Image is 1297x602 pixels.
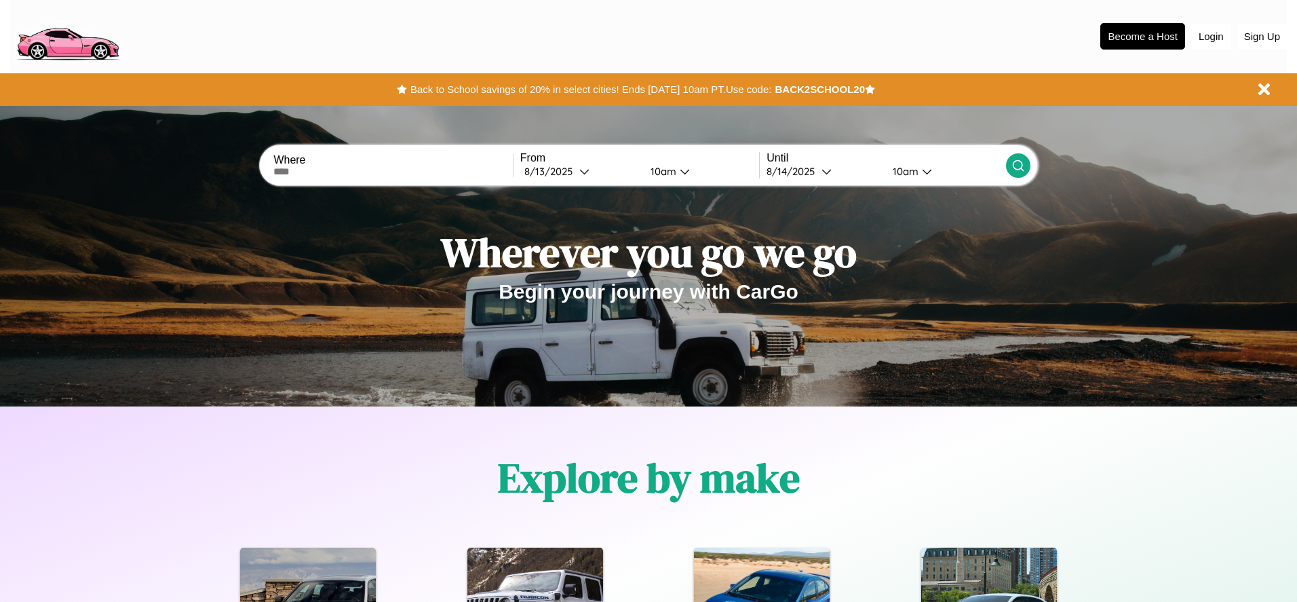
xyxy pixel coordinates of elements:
label: From [520,152,759,164]
button: 8/13/2025 [520,164,640,178]
button: Sign Up [1237,24,1287,49]
h1: Explore by make [498,450,800,506]
button: Become a Host [1100,23,1185,50]
b: BACK2SCHOOL20 [775,83,865,95]
div: 10am [644,165,680,178]
button: 10am [882,164,1005,178]
button: Login [1192,24,1231,49]
button: Back to School savings of 20% in select cities! Ends [DATE] 10am PT.Use code: [407,80,775,99]
button: 10am [640,164,759,178]
label: Where [273,154,512,166]
label: Until [767,152,1005,164]
div: 10am [886,165,922,178]
div: 8 / 14 / 2025 [767,165,821,178]
img: logo [10,7,125,64]
div: 8 / 13 / 2025 [524,165,579,178]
